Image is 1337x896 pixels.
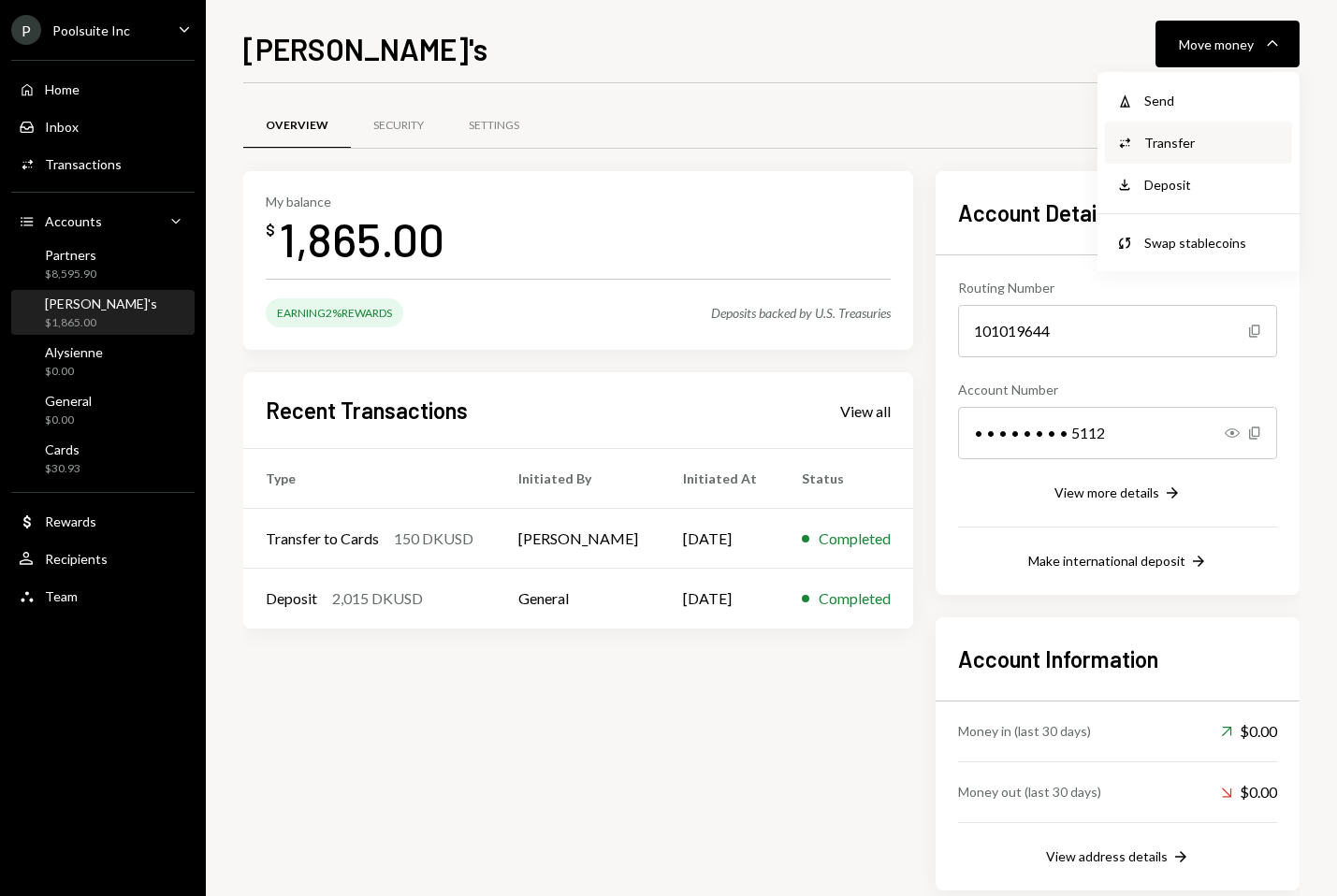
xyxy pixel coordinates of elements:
div: P [11,15,41,45]
div: Recipients [45,551,108,567]
div: Transactions [45,156,122,172]
button: Make international deposit [1028,552,1208,572]
div: $0.00 [1221,720,1277,743]
div: Team [45,588,78,604]
th: Status [779,449,913,509]
div: Make international deposit [1028,553,1185,569]
a: View all [840,400,891,421]
a: Team [11,579,195,613]
div: Routing Number [958,278,1277,297]
div: 150 DKUSD [394,527,473,550]
a: Security [351,102,446,150]
div: Send [1144,91,1281,110]
div: [PERSON_NAME]'s [45,296,157,311]
div: Deposit [266,587,317,610]
div: Partners [45,247,96,263]
a: Alysienne$0.00 [11,339,195,383]
div: Swap stablecoins [1144,233,1281,253]
a: General$0.00 [11,387,195,432]
h2: Recent Transactions [266,395,468,426]
div: $1,865.00 [45,315,157,331]
div: 2,015 DKUSD [332,587,423,610]
a: Settings [446,102,542,150]
div: Security [373,118,424,134]
th: Initiated By [496,449,661,509]
td: General [496,569,661,629]
button: View address details [1046,847,1190,868]
div: Settings [469,118,519,134]
div: View all [840,402,891,421]
button: Move money [1155,21,1300,67]
a: [PERSON_NAME]'s$1,865.00 [11,290,195,335]
div: Money in (last 30 days) [958,721,1091,741]
div: $ [266,221,275,239]
div: My balance [266,194,444,210]
div: $30.93 [45,461,80,477]
div: Completed [819,527,891,550]
div: 101019644 [958,305,1277,357]
h2: Account Information [958,643,1277,674]
td: [DATE] [661,509,779,569]
a: Partners$8,595.90 [11,241,195,286]
a: Inbox [11,109,195,143]
a: Cards$30.93 [11,436,195,481]
div: Earning 2% Rewards [266,298,403,327]
div: View address details [1046,848,1168,864]
div: Transfer to Cards [266,527,379,550]
th: Initiated At [661,449,779,509]
div: Deposit [1144,175,1281,195]
div: View more details [1054,484,1159,500]
div: Transfer [1144,133,1281,152]
th: Type [243,449,496,509]
div: Home [45,81,80,97]
div: $8,595.90 [45,267,96,282]
h2: Account Details [958,197,1277,228]
div: Alysienne [45,344,103,360]
h1: [PERSON_NAME]'s [243,30,487,67]
a: Rewards [11,504,195,538]
div: $0.00 [1221,781,1277,803]
div: Account Number [958,380,1277,399]
div: Inbox [45,119,79,135]
div: Deposits backed by U.S. Treasuries [711,305,891,321]
div: Overview [266,118,328,134]
div: 1,865.00 [279,210,444,268]
a: Overview [243,102,351,150]
div: Cards [45,441,80,457]
div: $0.00 [45,364,103,380]
td: [DATE] [661,569,779,629]
div: Money out (last 30 days) [958,782,1101,802]
div: Accounts [45,213,102,229]
div: General [45,393,92,409]
a: Home [11,72,195,106]
a: Accounts [11,204,195,238]
a: Transactions [11,147,195,181]
td: [PERSON_NAME] [496,509,661,569]
div: Poolsuite Inc [52,22,130,38]
div: Move money [1179,35,1254,54]
a: Recipients [11,542,195,575]
button: View more details [1054,484,1182,504]
div: Completed [819,587,891,610]
div: $0.00 [45,412,92,428]
div: • • • • • • • • 5112 [958,407,1277,459]
div: Rewards [45,513,96,529]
